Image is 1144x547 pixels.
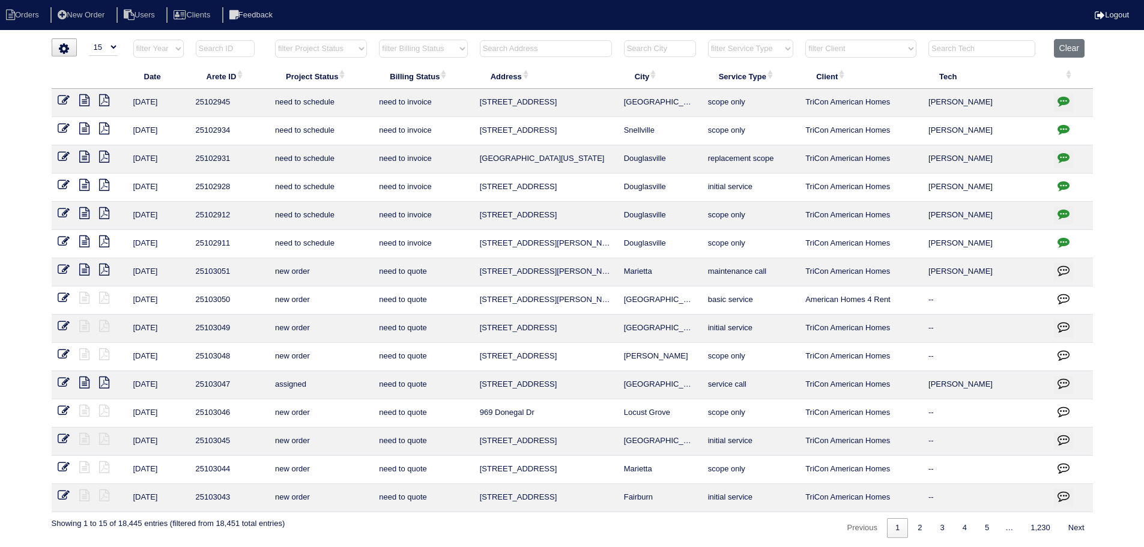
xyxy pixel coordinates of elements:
[127,315,190,343] td: [DATE]
[922,428,1048,456] td: --
[997,523,1021,532] span: …
[474,64,618,89] th: Address: activate to sort column ascending
[269,428,373,456] td: new order
[702,174,799,202] td: initial service
[618,371,702,399] td: [GEOGRAPHIC_DATA]
[1022,518,1059,538] a: 1,230
[373,484,473,512] td: need to quote
[196,40,255,57] input: Search ID
[269,89,373,117] td: need to schedule
[50,7,114,23] li: New Order
[618,428,702,456] td: [GEOGRAPHIC_DATA]
[799,145,922,174] td: TriCon American Homes
[922,456,1048,484] td: --
[474,258,618,286] td: [STREET_ADDRESS][PERSON_NAME]
[269,484,373,512] td: new order
[624,40,696,57] input: Search City
[922,145,1048,174] td: [PERSON_NAME]
[269,117,373,145] td: need to schedule
[618,315,702,343] td: [GEOGRAPHIC_DATA]
[127,286,190,315] td: [DATE]
[127,258,190,286] td: [DATE]
[799,343,922,371] td: TriCon American Homes
[373,399,473,428] td: need to quote
[1060,518,1093,538] a: Next
[702,456,799,484] td: scope only
[373,371,473,399] td: need to quote
[190,64,269,89] th: Arete ID: activate to sort column ascending
[1095,10,1129,19] a: Logout
[922,174,1048,202] td: [PERSON_NAME]
[976,518,997,538] a: 5
[127,202,190,230] td: [DATE]
[702,399,799,428] td: scope only
[702,117,799,145] td: scope only
[373,89,473,117] td: need to invoice
[373,202,473,230] td: need to invoice
[922,230,1048,258] td: [PERSON_NAME]
[799,456,922,484] td: TriCon American Homes
[799,315,922,343] td: TriCon American Homes
[190,145,269,174] td: 25102931
[166,10,220,19] a: Clients
[799,399,922,428] td: TriCon American Homes
[190,399,269,428] td: 25103046
[373,64,473,89] th: Billing Status: activate to sort column ascending
[474,399,618,428] td: 969 Donegal Dr
[373,343,473,371] td: need to quote
[190,230,269,258] td: 25102911
[127,343,190,371] td: [DATE]
[127,174,190,202] td: [DATE]
[474,117,618,145] td: [STREET_ADDRESS]
[127,64,190,89] th: Date
[799,371,922,399] td: TriCon American Homes
[269,64,373,89] th: Project Status: activate to sort column ascending
[190,371,269,399] td: 25103047
[127,117,190,145] td: [DATE]
[474,202,618,230] td: [STREET_ADDRESS]
[127,230,190,258] td: [DATE]
[474,174,618,202] td: [STREET_ADDRESS]
[618,145,702,174] td: Douglasville
[702,230,799,258] td: scope only
[474,371,618,399] td: [STREET_ADDRESS]
[909,518,930,538] a: 2
[190,89,269,117] td: 25102945
[799,117,922,145] td: TriCon American Homes
[190,202,269,230] td: 25102912
[373,456,473,484] td: need to quote
[373,230,473,258] td: need to invoice
[190,174,269,202] td: 25102928
[373,315,473,343] td: need to quote
[474,343,618,371] td: [STREET_ADDRESS]
[702,484,799,512] td: initial service
[190,286,269,315] td: 25103050
[127,399,190,428] td: [DATE]
[702,258,799,286] td: maintenance call
[474,145,618,174] td: [GEOGRAPHIC_DATA][US_STATE]
[618,456,702,484] td: Marietta
[373,258,473,286] td: need to quote
[618,286,702,315] td: [GEOGRAPHIC_DATA]
[117,10,165,19] a: Users
[1048,64,1093,89] th: : activate to sort column ascending
[269,286,373,315] td: new order
[373,117,473,145] td: need to invoice
[127,371,190,399] td: [DATE]
[127,89,190,117] td: [DATE]
[702,286,799,315] td: basic service
[922,371,1048,399] td: [PERSON_NAME]
[269,315,373,343] td: new order
[474,315,618,343] td: [STREET_ADDRESS]
[932,518,953,538] a: 3
[166,7,220,23] li: Clients
[222,7,282,23] li: Feedback
[190,315,269,343] td: 25103049
[702,202,799,230] td: scope only
[702,145,799,174] td: replacement scope
[50,10,114,19] a: New Order
[618,230,702,258] td: Douglasville
[922,315,1048,343] td: --
[799,89,922,117] td: TriCon American Homes
[269,258,373,286] td: new order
